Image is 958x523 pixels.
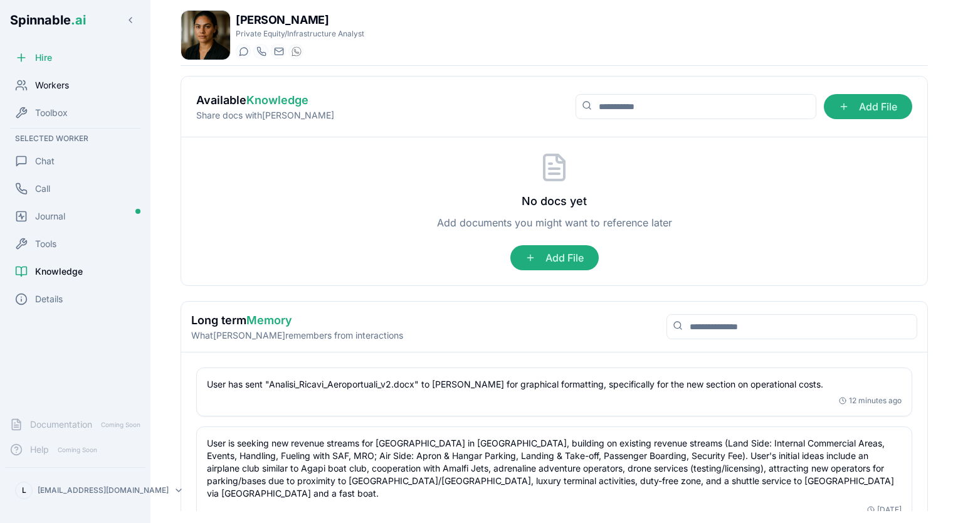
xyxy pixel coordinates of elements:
h3: No docs yet [522,193,587,210]
button: L[EMAIL_ADDRESS][DOMAIN_NAME] [10,478,140,503]
span: Coming Soon [97,419,144,431]
span: Workers [35,79,69,92]
div: [DATE] [867,505,902,515]
p: What [PERSON_NAME] remembers from interactions [191,329,403,342]
button: Start a chat with Emma Ferrari [236,44,251,59]
img: Emma Ferrari [181,11,230,60]
button: Start a call with Emma Ferrari [253,44,268,59]
span: Chat [35,155,55,167]
p: [EMAIL_ADDRESS][DOMAIN_NAME] [38,485,169,495]
span: Knowledge [35,265,83,278]
div: 12 minutes ago [839,396,902,406]
button: WhatsApp [288,44,303,59]
span: .ai [71,13,86,28]
p: Add documents you might want to reference later [437,215,672,230]
span: Add File [510,245,599,270]
span: Details [35,293,63,305]
span: L [22,485,26,495]
h2: Available [196,92,334,109]
span: Journal [35,210,65,223]
span: Spinnable [10,13,86,28]
p: User has sent "Analisi_Ricavi_Aeroportuali_v2.docx" to [PERSON_NAME] for graphical formatting, sp... [207,378,902,391]
span: Knowledge [246,93,308,107]
p: Share docs with [PERSON_NAME] [196,109,334,122]
h1: [PERSON_NAME] [236,11,364,29]
span: Help [30,443,49,456]
p: User is seeking new revenue streams for [GEOGRAPHIC_DATA] in [GEOGRAPHIC_DATA], building on exist... [207,437,902,500]
h2: Long term [191,312,403,329]
div: Selected Worker [5,131,145,146]
span: Call [35,182,50,195]
p: Private Equity/Infrastructure Analyst [236,29,364,39]
span: Toolbox [35,107,68,119]
span: Documentation [30,418,92,431]
span: Memory [246,314,292,327]
button: Send email to emma.ferrari@getspinnable.ai [271,44,286,59]
span: Add File [824,94,912,119]
img: WhatsApp [292,46,302,56]
span: Coming Soon [54,444,101,456]
span: Tools [35,238,56,250]
span: Hire [35,51,52,64]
